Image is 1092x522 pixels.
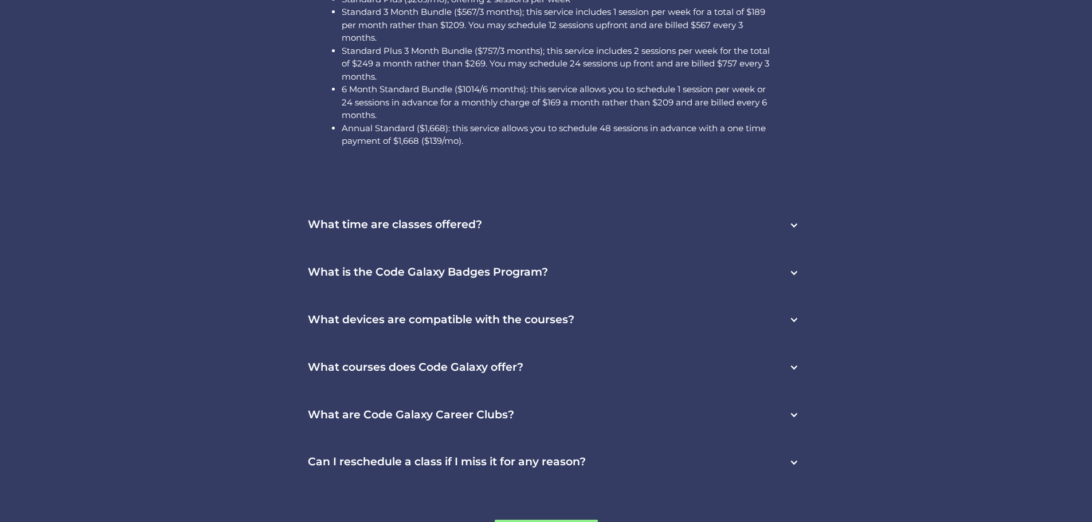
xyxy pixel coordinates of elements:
[342,45,774,84] li: Standard Plus 3 Month Bundle ($757/3 months); this service includes 2 sessions per week for the t...
[342,6,774,45] li: Standard 3 Month Bundle ($567/3 months); this service includes 1 session per week for a total of ...
[283,438,810,486] div: Can I reschedule a class if I miss it for any reason?
[308,361,523,374] h3: What courses does Code Galaxy offer?
[283,296,810,344] div: What devices are compatible with the courses?
[283,344,810,391] div: What courses does Code Galaxy offer?
[308,456,586,469] h3: Can I reschedule a class if I miss it for any reason?
[308,218,482,231] h3: What time are classes offered?
[308,409,514,422] h3: What are Code Galaxy Career Clubs?
[308,266,548,279] h3: What is the Code Galaxy Badges Program?
[342,83,774,122] li: 6 Month Standard Bundle ($1014/6 months): this service allows you to schedule 1 session per week ...
[319,154,774,165] p: ‍
[342,122,774,148] li: Annual Standard ($1,668): this service allows you to schedule 48 sessions in advance with a one t...
[283,201,810,249] div: What time are classes offered?
[308,313,574,327] h3: What devices are compatible with the courses?
[283,249,810,296] div: What is the Code Galaxy Badges Program?
[283,391,810,439] div: What are Code Galaxy Career Clubs?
